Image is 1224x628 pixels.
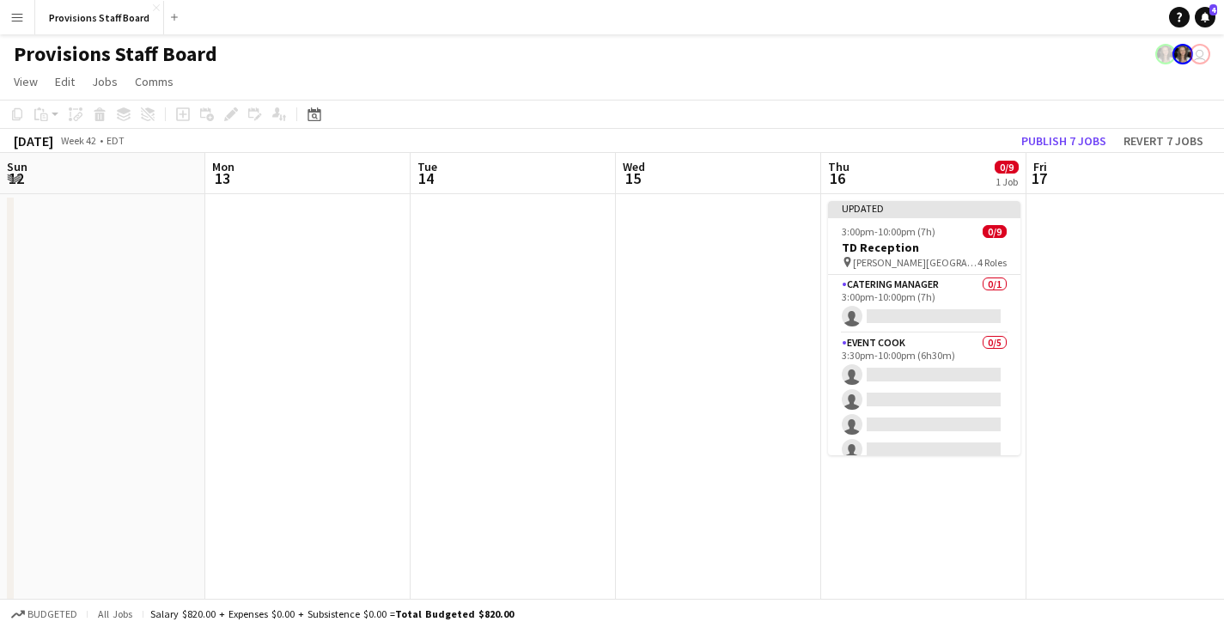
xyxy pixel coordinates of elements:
[395,607,514,620] span: Total Budgeted $820.00
[150,607,514,620] div: Salary $820.00 + Expenses $0.00 + Subsistence $0.00 =
[1155,44,1176,64] app-user-avatar: Giannina Fazzari
[828,201,1020,455] app-job-card: Updated3:00pm-10:00pm (7h)0/9TD Reception [PERSON_NAME][GEOGRAPHIC_DATA][PERSON_NAME]4 RolesCater...
[623,159,645,174] span: Wed
[14,74,38,89] span: View
[94,607,136,620] span: All jobs
[1172,44,1193,64] app-user-avatar: Giannina Fazzari
[1190,44,1210,64] app-user-avatar: Dustin Gallagher
[1195,7,1215,27] a: 4
[4,168,27,188] span: 12
[27,608,77,620] span: Budgeted
[828,275,1020,333] app-card-role: Catering Manager0/13:00pm-10:00pm (7h)
[48,70,82,93] a: Edit
[7,70,45,93] a: View
[212,159,234,174] span: Mon
[14,132,53,149] div: [DATE]
[828,240,1020,255] h3: TD Reception
[853,256,977,269] span: [PERSON_NAME][GEOGRAPHIC_DATA][PERSON_NAME]
[825,168,849,188] span: 16
[983,225,1007,238] span: 0/9
[57,134,100,147] span: Week 42
[55,74,75,89] span: Edit
[828,159,849,174] span: Thu
[9,605,80,624] button: Budgeted
[92,74,118,89] span: Jobs
[107,134,125,147] div: EDT
[128,70,180,93] a: Comms
[14,41,217,67] h1: Provisions Staff Board
[1031,168,1047,188] span: 17
[85,70,125,93] a: Jobs
[7,159,27,174] span: Sun
[977,256,1007,269] span: 4 Roles
[996,175,1018,188] div: 1 Job
[210,168,234,188] span: 13
[828,333,1020,491] app-card-role: Event Cook0/53:30pm-10:00pm (6h30m)
[1209,4,1217,15] span: 4
[135,74,174,89] span: Comms
[415,168,437,188] span: 14
[1117,130,1210,152] button: Revert 7 jobs
[35,1,164,34] button: Provisions Staff Board
[1033,159,1047,174] span: Fri
[995,161,1019,174] span: 0/9
[828,201,1020,215] div: Updated
[620,168,645,188] span: 15
[1014,130,1113,152] button: Publish 7 jobs
[842,225,935,238] span: 3:00pm-10:00pm (7h)
[417,159,437,174] span: Tue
